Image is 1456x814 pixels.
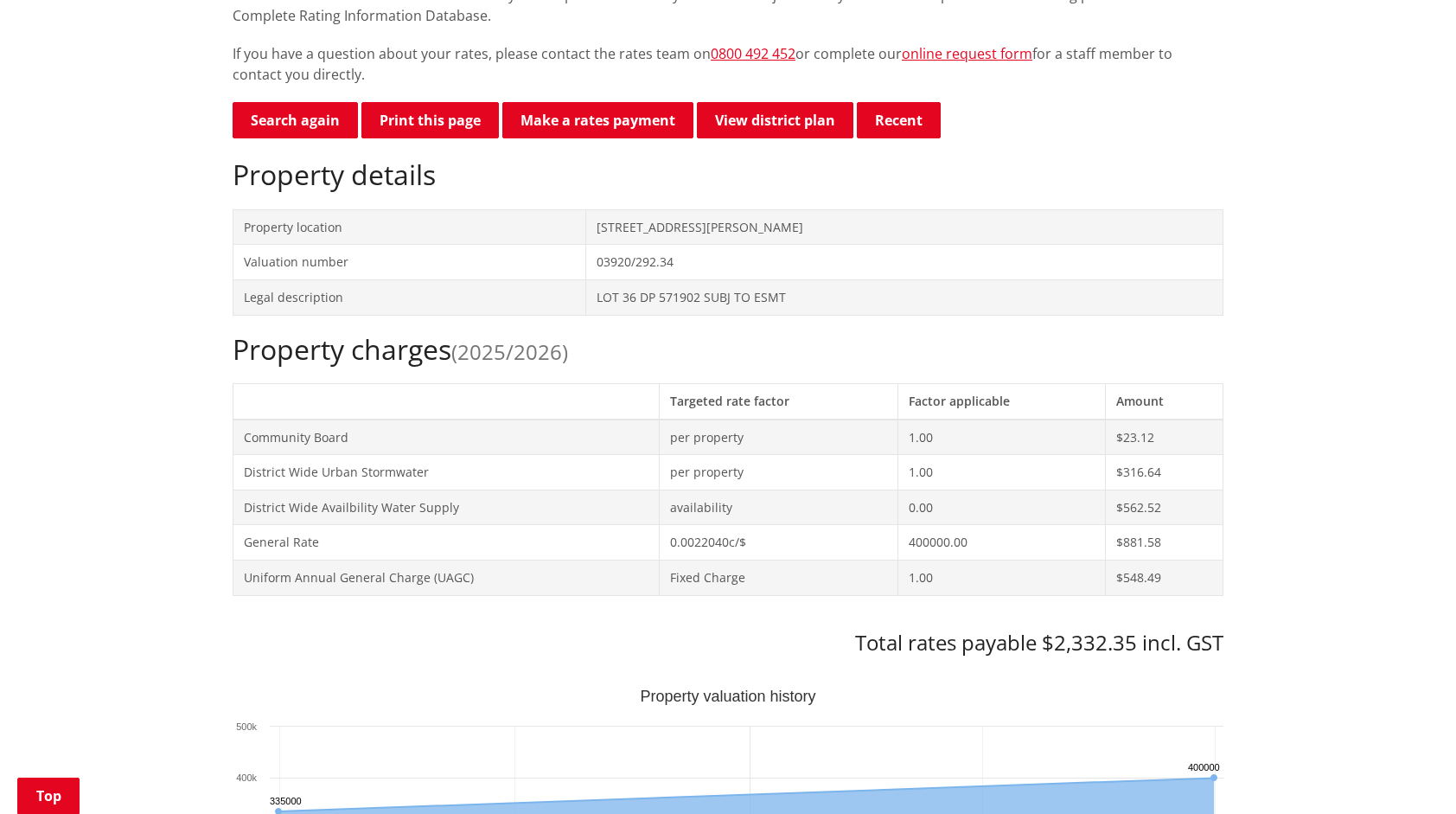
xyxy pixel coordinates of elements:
p: If you have a question about your rates, please contact the rates team on or complete our for a s... [233,43,1223,85]
button: Recent [857,102,941,138]
iframe: Messenger Launcher [1376,741,1439,804]
td: 0.00 [897,490,1106,525]
th: Amount [1106,383,1223,419]
td: Legal description [233,279,586,315]
a: View district plan [697,102,853,138]
text: 335000 [270,796,302,806]
td: per property [659,455,897,490]
td: District Wide Availbility Water Supply [233,490,660,525]
td: LOT 36 DP 571902 SUBJ TO ESMT [585,279,1223,315]
td: 1.00 [897,455,1106,490]
td: Fixed Charge [659,560,897,595]
td: Valuation number [233,245,586,280]
td: Community Board [233,420,660,455]
td: General Rate [233,525,660,561]
td: Property location [233,209,586,245]
h2: Property charges [233,333,1223,366]
button: Print this page [361,102,499,138]
td: 03920/292.34 [585,245,1223,280]
td: availability [659,490,897,525]
a: Top [17,778,80,814]
td: Uniform Annual General Charge (UAGC) [233,560,660,595]
th: Factor applicable [897,383,1106,419]
a: 0800 492 452 [711,44,795,63]
a: online request form [902,44,1032,63]
td: $316.64 [1106,455,1223,490]
td: 1.00 [897,420,1106,455]
td: 1.00 [897,560,1106,595]
td: $23.12 [1106,420,1223,455]
td: 0.0022040c/$ [659,525,897,561]
td: per property [659,420,897,455]
a: Make a rates payment [502,102,693,138]
path: Sunday, Jun 30, 12:00, 400,000. Capital Value. [1210,774,1217,781]
text: 400000 [1188,762,1220,772]
span: (2025/2026) [451,337,568,366]
td: 400000.00 [897,525,1106,561]
text: 400k [236,772,257,783]
th: Targeted rate factor [659,383,897,419]
td: District Wide Urban Stormwater [233,455,660,490]
text: 500k [236,721,257,732]
h3: Total rates payable $2,332.35 incl. GST [233,631,1223,656]
h2: Property details [233,158,1223,191]
text: Property valuation history [640,688,815,705]
td: [STREET_ADDRESS][PERSON_NAME] [585,209,1223,245]
td: $881.58 [1106,525,1223,561]
td: $562.52 [1106,490,1223,525]
a: Search again [233,102,358,138]
td: $548.49 [1106,560,1223,595]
